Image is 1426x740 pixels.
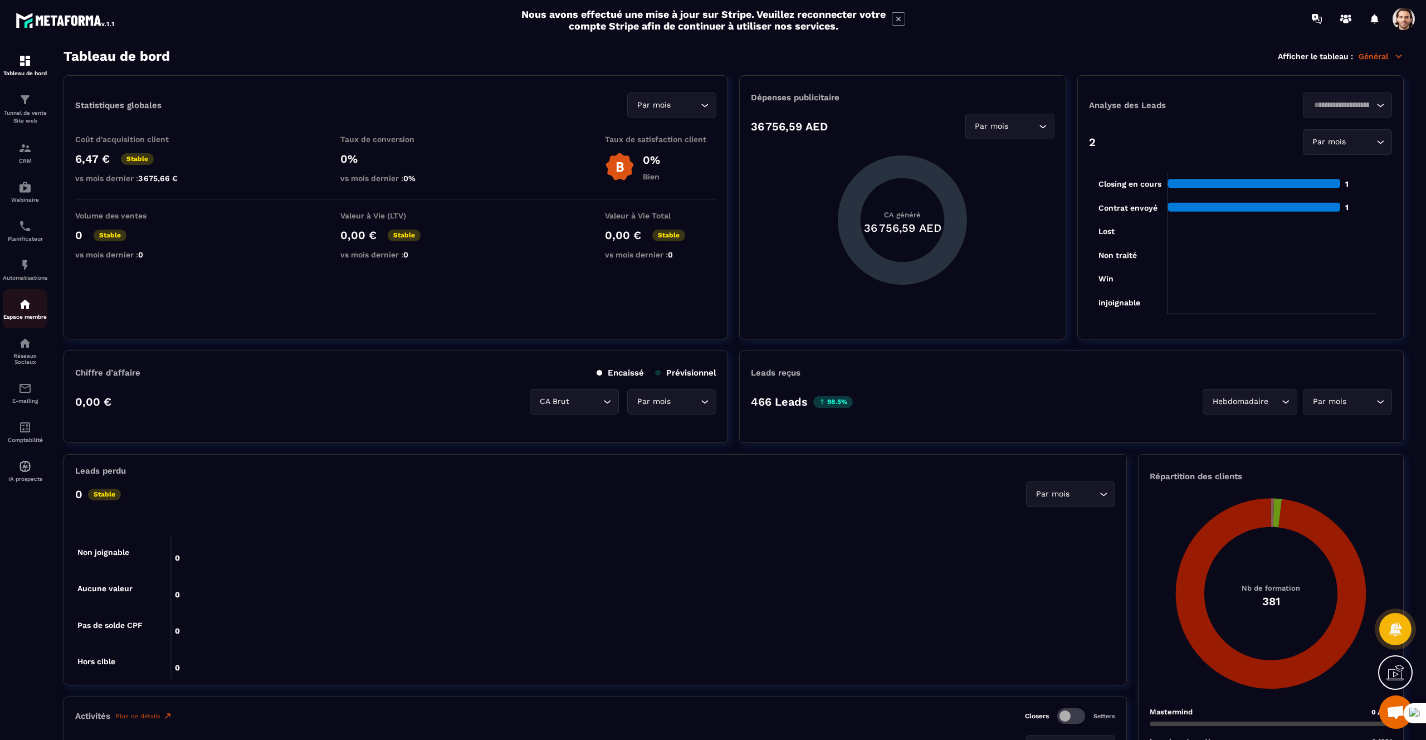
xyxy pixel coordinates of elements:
[634,99,673,111] span: Par mois
[605,152,634,182] img: b-badge-o.b3b20ee6.svg
[1093,713,1115,720] p: Setters
[77,584,133,593] tspan: Aucune valeur
[75,174,187,183] p: vs mois dernier :
[18,54,32,67] img: formation
[627,93,716,118] div: Search for option
[1210,396,1271,408] span: Hebdomadaire
[94,230,126,241] p: Stable
[3,289,47,328] a: automationsautomationsEspace membre
[75,250,187,259] p: vs mois dernier :
[3,211,47,250] a: schedulerschedulerPlanificateur
[340,250,452,259] p: vs mois dernier :
[1203,389,1297,415] div: Search for option
[3,109,47,125] p: Tunnel de vente Site web
[813,396,853,408] p: 98.5%
[340,228,377,242] p: 0,00 €
[116,712,172,720] a: Plus de détails
[597,368,644,378] p: Encaissé
[1098,251,1136,260] tspan: Non traité
[3,158,47,164] p: CRM
[75,152,110,165] p: 6,47 €
[3,133,47,172] a: formationformationCRM
[1072,488,1097,500] input: Search for option
[655,368,716,378] p: Prévisionnel
[1098,179,1161,189] tspan: Closing en cours
[18,421,32,434] img: accountant
[3,328,47,373] a: social-networksocial-networkRéseaux Sociaux
[605,211,716,220] p: Valeur à Vie Total
[3,85,47,133] a: formationformationTunnel de vente Site web
[673,99,698,111] input: Search for option
[18,259,32,272] img: automations
[18,93,32,106] img: formation
[18,382,32,395] img: email
[121,153,154,165] p: Stable
[340,211,452,220] p: Valeur à Vie (LTV)
[1303,129,1392,155] div: Search for option
[16,10,116,30] img: logo
[1310,99,1374,111] input: Search for option
[88,489,121,500] p: Stable
[1349,396,1374,408] input: Search for option
[973,120,1011,133] span: Par mois
[64,48,170,64] h3: Tableau de bord
[403,250,408,259] span: 0
[1303,93,1392,118] div: Search for option
[18,337,32,350] img: social-network
[75,466,126,476] p: Leads perdu
[75,395,111,408] p: 0,00 €
[3,172,47,211] a: automationsautomationsWebinaire
[1310,396,1349,408] span: Par mois
[3,70,47,76] p: Tableau de bord
[751,93,1054,103] p: Dépenses publicitaire
[1089,135,1096,149] p: 2
[668,250,673,259] span: 0
[652,230,685,241] p: Stable
[1033,488,1072,500] span: Par mois
[340,174,452,183] p: vs mois dernier :
[3,412,47,451] a: accountantaccountantComptabilité
[75,488,82,501] p: 0
[138,174,178,183] span: 3 675,66 €
[18,181,32,194] img: automations
[965,114,1054,139] div: Search for option
[3,476,47,482] p: IA prospects
[751,395,808,408] p: 466 Leads
[605,135,716,144] p: Taux de satisfaction client
[3,373,47,412] a: emailemailE-mailing
[530,389,619,415] div: Search for option
[1025,712,1049,720] p: Closers
[77,621,143,630] tspan: Pas de solde CPF
[537,396,572,408] span: CA Brut
[75,228,82,242] p: 0
[1150,471,1392,481] p: Répartition des clients
[1150,708,1193,716] p: Mastermind
[1098,274,1113,283] tspan: Win
[18,220,32,233] img: scheduler
[751,120,828,133] p: 36 756,59 AED
[75,211,187,220] p: Volume des ventes
[1310,136,1349,148] span: Par mois
[340,152,452,165] p: 0%
[521,8,886,32] h2: Nous avons effectué une mise à jour sur Stripe. Veuillez reconnecter votre compte Stripe afin de ...
[75,368,140,378] p: Chiffre d’affaire
[3,437,47,443] p: Comptabilité
[1026,481,1115,507] div: Search for option
[1349,136,1374,148] input: Search for option
[77,548,129,557] tspan: Non joignable
[163,712,172,720] img: narrow-up-right-o.6b7c60e2.svg
[388,230,421,241] p: Stable
[75,135,187,144] p: Coût d'acquisition client
[3,46,47,85] a: formationformationTableau de bord
[605,228,641,242] p: 0,00 €
[643,153,660,167] p: 0%
[75,100,162,110] p: Statistiques globales
[627,389,716,415] div: Search for option
[3,197,47,203] p: Webinaire
[138,250,143,259] span: 0
[605,250,716,259] p: vs mois dernier :
[1089,100,1241,110] p: Analyse des Leads
[3,314,47,320] p: Espace membre
[1303,389,1392,415] div: Search for option
[3,236,47,242] p: Planificateur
